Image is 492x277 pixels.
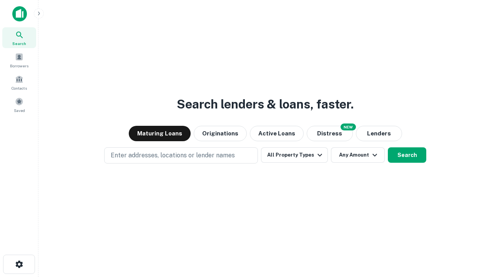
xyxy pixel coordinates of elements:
[250,126,304,141] button: Active Loans
[388,147,426,163] button: Search
[12,6,27,22] img: capitalize-icon.png
[104,147,258,164] button: Enter addresses, locations or lender names
[129,126,191,141] button: Maturing Loans
[454,215,492,252] iframe: Chat Widget
[261,147,328,163] button: All Property Types
[307,126,353,141] button: Search distressed loans with lien and other non-mortgage details.
[10,63,28,69] span: Borrowers
[111,151,235,160] p: Enter addresses, locations or lender names
[2,50,36,70] a: Borrowers
[356,126,402,141] button: Lenders
[2,72,36,93] a: Contacts
[12,85,27,91] span: Contacts
[2,94,36,115] a: Saved
[194,126,247,141] button: Originations
[12,40,26,47] span: Search
[14,107,25,113] span: Saved
[177,95,354,113] h3: Search lenders & loans, faster.
[331,147,385,163] button: Any Amount
[2,27,36,48] a: Search
[341,123,356,130] div: NEW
